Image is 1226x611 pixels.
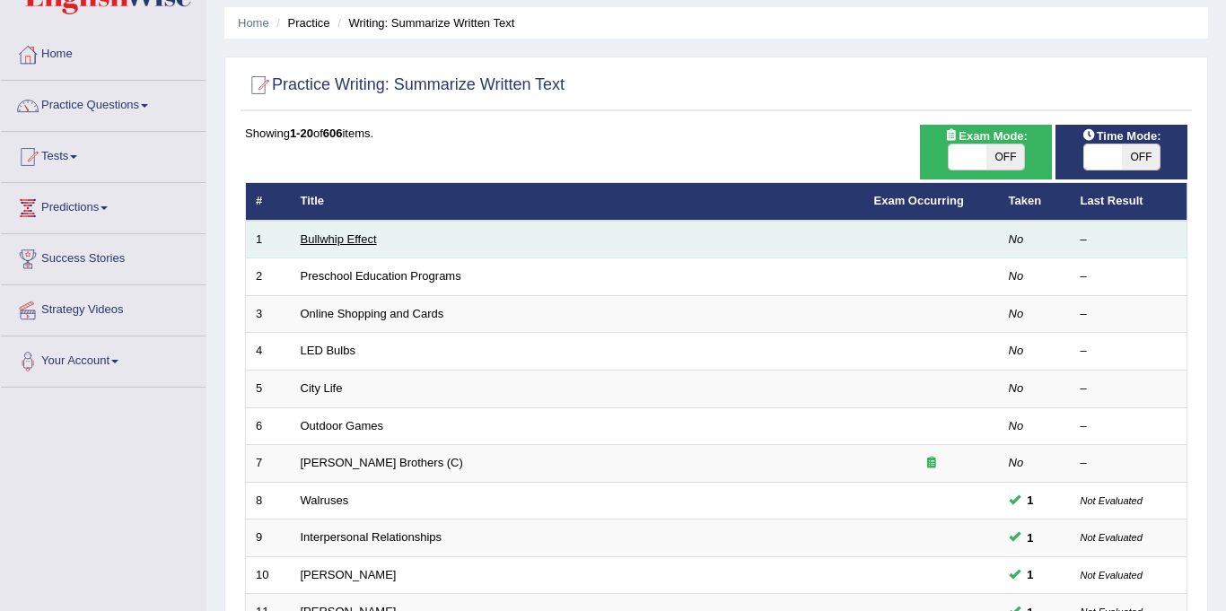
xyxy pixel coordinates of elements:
[1,234,206,279] a: Success Stories
[246,407,291,445] td: 6
[1081,495,1143,506] small: Not Evaluated
[246,295,291,333] td: 3
[301,419,384,432] a: Outdoor Games
[238,16,269,30] a: Home
[1009,269,1024,283] em: No
[1,336,206,381] a: Your Account
[246,258,291,296] td: 2
[301,568,397,581] a: [PERSON_NAME]
[301,493,349,507] a: Walruses
[1122,144,1160,170] span: OFF
[1020,491,1041,510] span: You can still take this question
[246,333,291,371] td: 4
[272,14,329,31] li: Practice
[245,125,1187,142] div: Showing of items.
[291,183,864,221] th: Title
[1009,419,1024,432] em: No
[874,455,989,472] div: Exam occurring question
[1081,455,1178,472] div: –
[1075,127,1169,145] span: Time Mode:
[333,14,514,31] li: Writing: Summarize Written Text
[1009,456,1024,469] em: No
[1020,565,1041,584] span: You can still take this question
[937,127,1034,145] span: Exam Mode:
[323,127,343,140] b: 606
[245,72,565,99] h2: Practice Writing: Summarize Written Text
[301,381,343,395] a: City Life
[1009,381,1024,395] em: No
[246,482,291,519] td: 8
[1,285,206,330] a: Strategy Videos
[1,81,206,126] a: Practice Questions
[246,556,291,594] td: 10
[1020,528,1041,547] span: You can still take this question
[1,183,206,228] a: Predictions
[301,344,355,357] a: LED Bulbs
[1,30,206,74] a: Home
[1009,307,1024,320] em: No
[246,445,291,483] td: 7
[246,183,291,221] th: #
[301,232,377,246] a: Bullwhip Effect
[1081,418,1178,435] div: –
[1,132,206,177] a: Tests
[1071,183,1187,221] th: Last Result
[246,221,291,258] td: 1
[986,144,1024,170] span: OFF
[1081,268,1178,285] div: –
[246,371,291,408] td: 5
[920,125,1052,179] div: Show exams occurring in exams
[301,269,461,283] a: Preschool Education Programs
[301,530,442,544] a: Interpersonal Relationships
[1081,380,1178,397] div: –
[301,307,444,320] a: Online Shopping and Cards
[999,183,1071,221] th: Taken
[301,456,463,469] a: [PERSON_NAME] Brothers (C)
[290,127,313,140] b: 1-20
[1081,570,1143,580] small: Not Evaluated
[1009,232,1024,246] em: No
[1081,231,1178,249] div: –
[1081,306,1178,323] div: –
[246,519,291,557] td: 9
[874,194,964,207] a: Exam Occurring
[1009,344,1024,357] em: No
[1081,532,1143,543] small: Not Evaluated
[1081,343,1178,360] div: –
